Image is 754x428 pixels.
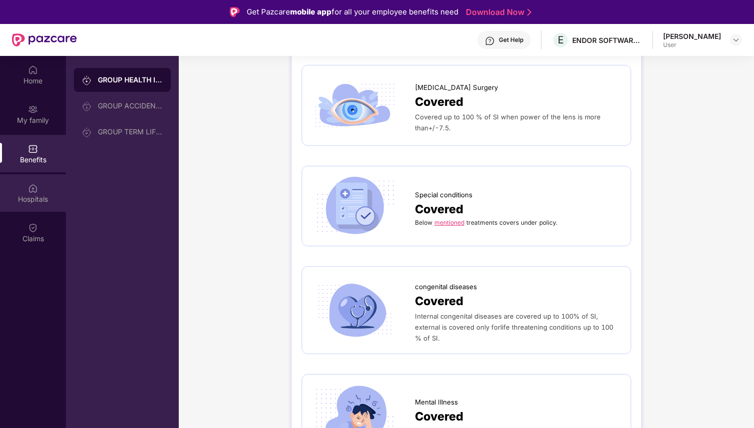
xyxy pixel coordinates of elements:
[415,219,432,226] span: Below
[312,176,398,236] img: icon
[663,31,721,41] div: [PERSON_NAME]
[485,36,495,46] img: svg+xml;base64,PHN2ZyBpZD0iSGVscC0zMngzMiIgeG1sbnM9Imh0dHA6Ly93d3cudzMub3JnLzIwMDAvc3ZnIiB3aWR0aD...
[521,219,537,226] span: under
[499,36,523,44] div: Get Help
[732,36,740,44] img: svg+xml;base64,PHN2ZyBpZD0iRHJvcGRvd24tMzJ4MzIiIHhtbG5zPSJodHRwOi8vd3d3LnczLm9yZy8yMDAwL3N2ZyIgd2...
[98,128,163,136] div: GROUP TERM LIFE INSURANCE
[82,127,92,137] img: svg+xml;base64,PHN2ZyB3aWR0aD0iMjAiIGhlaWdodD0iMjAiIHZpZXdCb3g9IjAgMCAyMCAyMCIgZmlsbD0ibm9uZSIgeG...
[466,219,497,226] span: treatments
[415,190,472,200] span: Special conditions
[82,75,92,85] img: svg+xml;base64,PHN2ZyB3aWR0aD0iMjAiIGhlaWdodD0iMjAiIHZpZXdCb3g9IjAgMCAyMCAyMCIgZmlsbD0ibm9uZSIgeG...
[415,93,463,111] span: Covered
[28,104,38,114] img: svg+xml;base64,PHN2ZyB3aWR0aD0iMjAiIGhlaWdodD0iMjAiIHZpZXdCb3g9IjAgMCAyMCAyMCIgZmlsbD0ibm9uZSIgeG...
[98,75,163,85] div: GROUP HEALTH INSURANCE
[230,7,240,17] img: Logo
[415,408,463,426] span: Covered
[290,7,332,16] strong: mobile app
[415,200,463,219] span: Covered
[466,7,528,17] a: Download Now
[415,292,463,311] span: Covered
[28,183,38,193] img: svg+xml;base64,PHN2ZyBpZD0iSG9zcGl0YWxzIiB4bWxucz0iaHR0cDovL3d3dy53My5vcmcvMjAwMC9zdmciIHdpZHRoPS...
[539,219,557,226] span: policy.
[28,144,38,154] img: svg+xml;base64,PHN2ZyBpZD0iQmVuZWZpdHMiIHhtbG5zPSJodHRwOi8vd3d3LnczLm9yZy8yMDAwL3N2ZyIgd2lkdGg9Ij...
[82,101,92,111] img: svg+xml;base64,PHN2ZyB3aWR0aD0iMjAiIGhlaWdodD0iMjAiIHZpZXdCb3g9IjAgMCAyMCAyMCIgZmlsbD0ibm9uZSIgeG...
[415,282,477,292] span: congenital diseases
[415,312,613,342] span: Internal congenital diseases are covered up to 100% of SI, external is covered only forlife threa...
[434,219,464,226] a: mentioned
[415,113,601,132] span: Covered up to 100 % of SI when power of the lens is more than+/-7.5.
[415,82,498,93] span: [MEDICAL_DATA] Surgery
[558,34,564,46] span: E
[312,280,398,340] img: icon
[12,33,77,46] img: New Pazcare Logo
[98,102,163,110] div: GROUP ACCIDENTAL INSURANCE
[499,219,519,226] span: covers
[28,223,38,233] img: svg+xml;base64,PHN2ZyBpZD0iQ2xhaW0iIHhtbG5zPSJodHRwOi8vd3d3LnczLm9yZy8yMDAwL3N2ZyIgd2lkdGg9IjIwIi...
[247,6,458,18] div: Get Pazcare for all your employee benefits need
[527,7,531,17] img: Stroke
[572,35,642,45] div: ENDOR SOFTWARE PRIVATE LIMITED
[663,41,721,49] div: User
[312,75,398,135] img: icon
[28,65,38,75] img: svg+xml;base64,PHN2ZyBpZD0iSG9tZSIgeG1sbnM9Imh0dHA6Ly93d3cudzMub3JnLzIwMDAvc3ZnIiB3aWR0aD0iMjAiIG...
[415,397,458,408] span: Mental Illness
